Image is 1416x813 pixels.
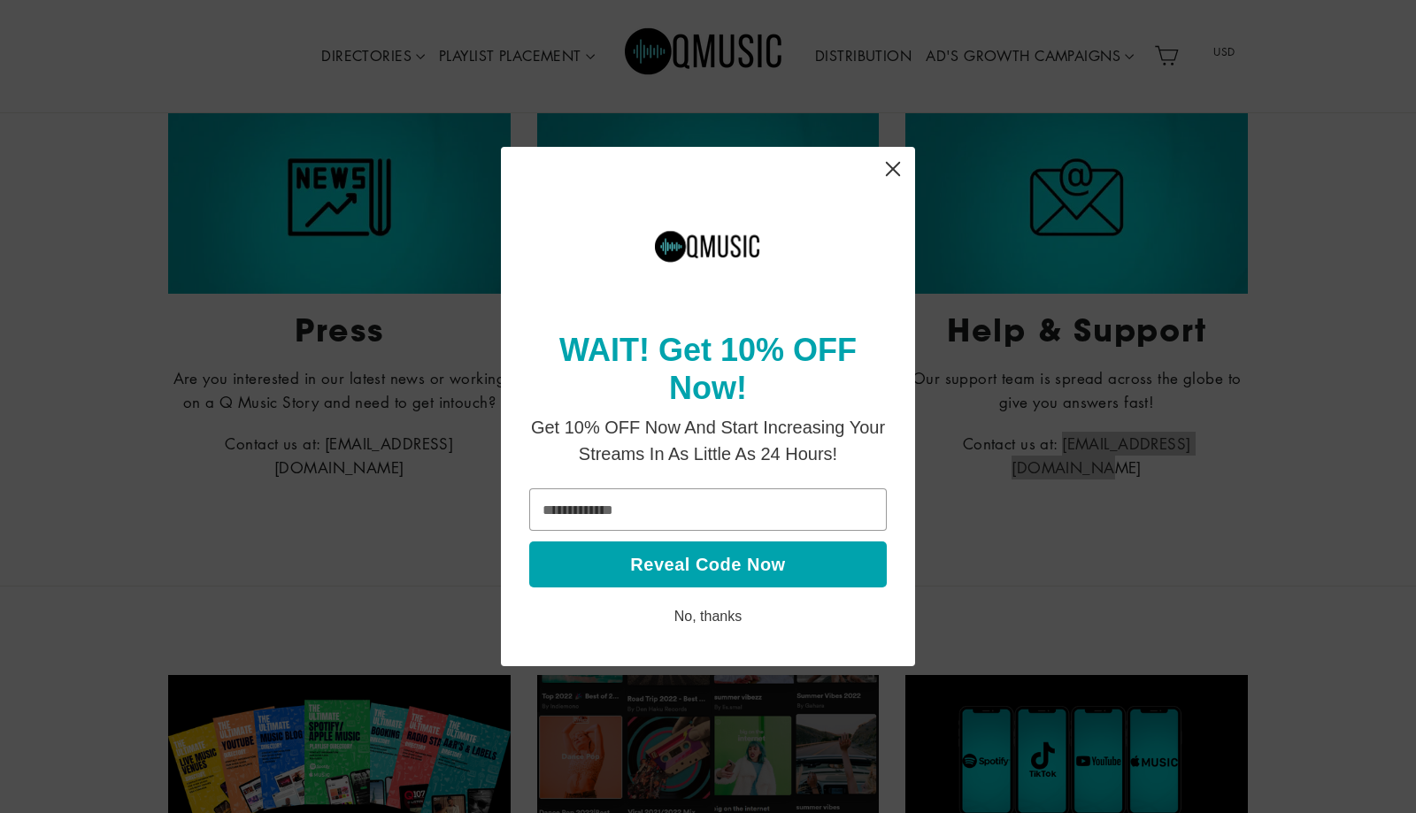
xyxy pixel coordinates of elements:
[674,609,742,624] a: No, thanks
[529,414,887,467] p: Get 10% OFF Now And Start Increasing Your Streams In As Little As 24 Hours!
[871,147,915,195] div: Close
[529,541,887,587] button: Reveal Code Now
[559,332,866,406] strong: WAIT! Get 10% OFF Now!
[655,189,761,310] img: Untitled%20design.png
